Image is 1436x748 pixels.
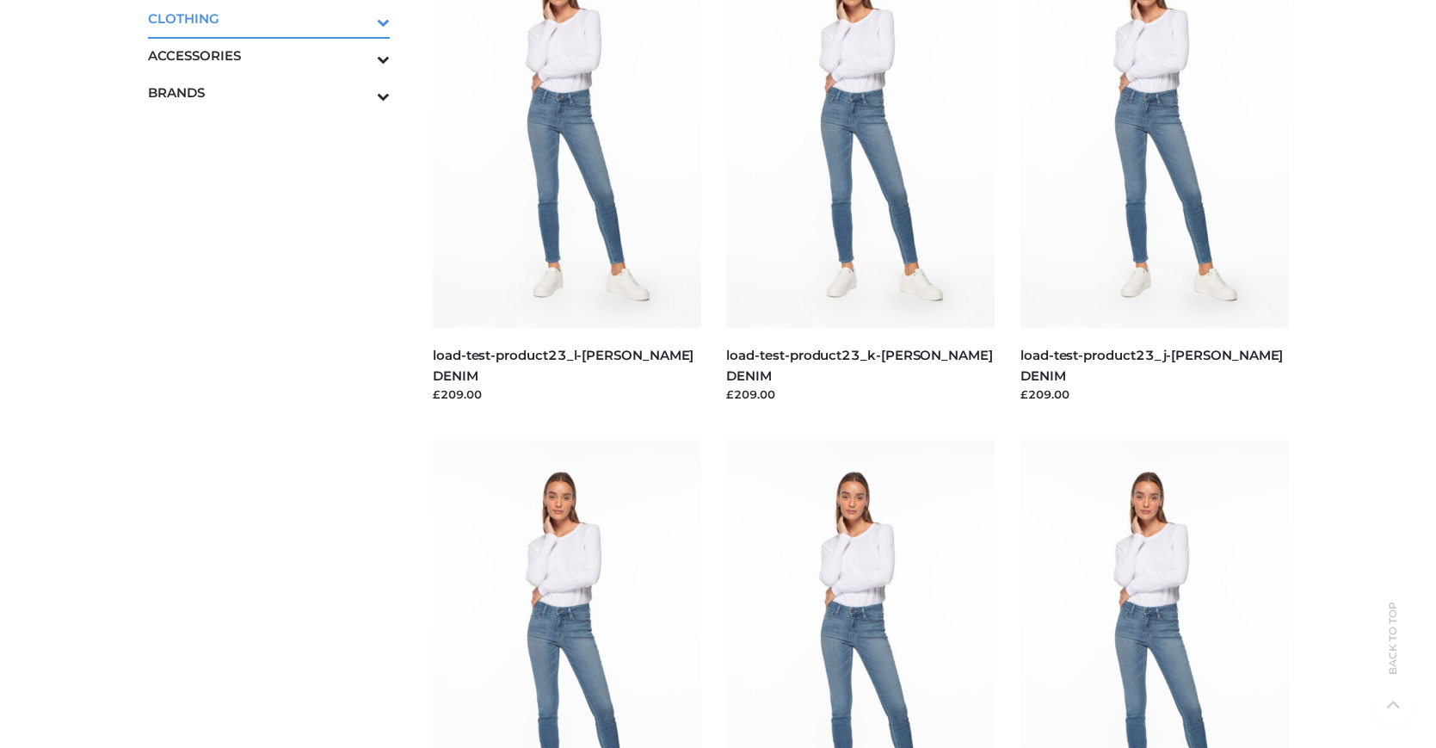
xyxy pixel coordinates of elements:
[330,37,390,74] button: Toggle Submenu
[726,386,995,403] div: £209.00
[148,37,391,74] a: ACCESSORIESToggle Submenu
[726,347,992,383] a: load-test-product23_k-[PERSON_NAME] DENIM
[148,46,391,65] span: ACCESSORIES
[433,347,693,383] a: load-test-product23_l-[PERSON_NAME] DENIM
[1371,632,1414,675] span: Back to top
[330,74,390,111] button: Toggle Submenu
[148,74,391,111] a: BRANDSToggle Submenu
[1020,386,1289,403] div: £209.00
[433,386,701,403] div: £209.00
[1020,347,1283,383] a: load-test-product23_j-[PERSON_NAME] DENIM
[148,9,391,28] span: CLOTHING
[148,83,391,102] span: BRANDS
